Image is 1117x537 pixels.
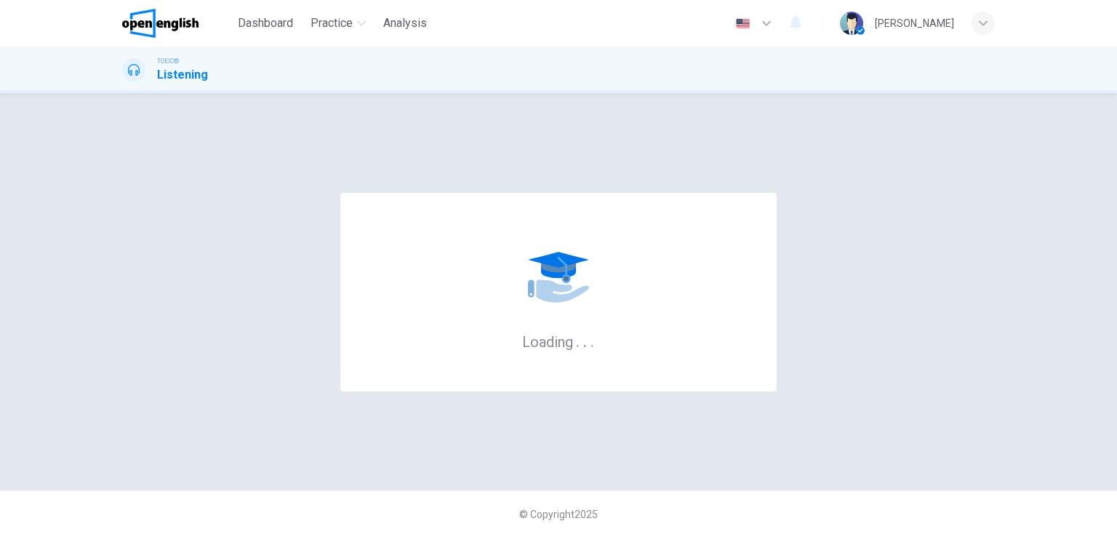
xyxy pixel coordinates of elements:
img: en [734,18,752,29]
button: Analysis [377,10,433,36]
h6: . [582,328,588,352]
img: OpenEnglish logo [122,9,199,38]
div: [PERSON_NAME] [875,15,954,32]
img: Profile picture [840,12,863,35]
h1: Listening [157,66,208,84]
a: OpenEnglish logo [122,9,232,38]
span: TOEIC® [157,56,179,66]
button: Dashboard [232,10,299,36]
h6: . [590,328,595,352]
span: Analysis [383,15,427,32]
h6: . [575,328,580,352]
button: Practice [305,10,372,36]
span: Dashboard [238,15,293,32]
span: Practice [311,15,353,32]
span: © Copyright 2025 [519,509,598,520]
h6: Loading [522,332,595,351]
